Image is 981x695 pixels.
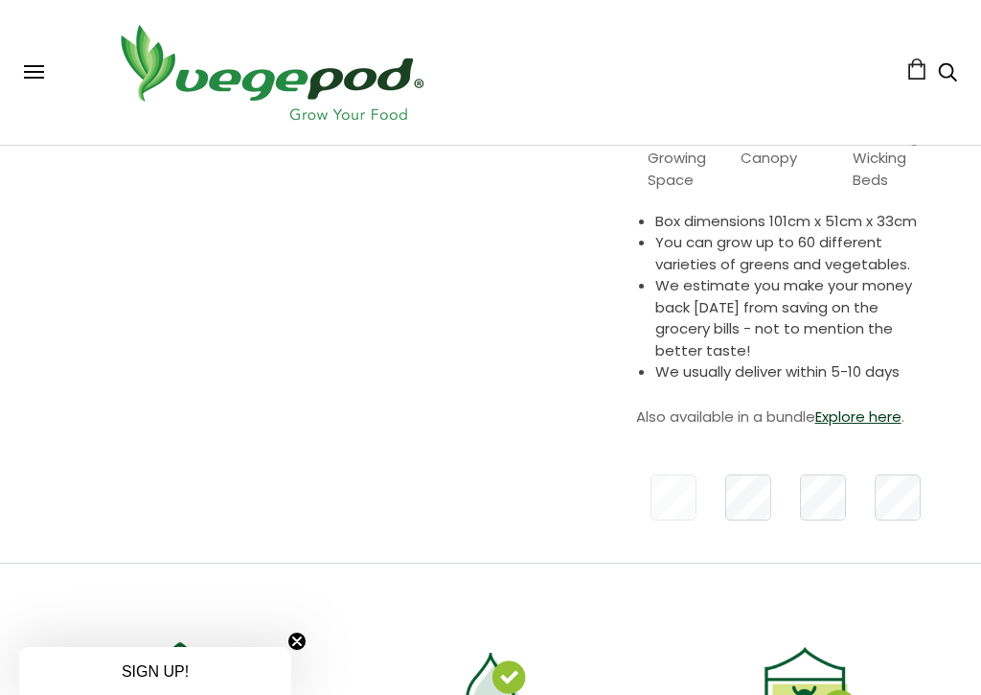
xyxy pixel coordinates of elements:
li: You can grow up to 60 different varieties of greens and vegetables. [655,232,933,275]
a: Explore here [815,406,901,427]
div: SIGN UP!Close teaser [19,647,291,695]
button: Close teaser [287,632,307,651]
img: Vegepod [103,19,439,126]
li: We estimate you make your money back [DATE] from saving on the grocery bills - not to mention the... [655,275,933,361]
span: 2m x 1m of Growing Space [648,104,718,191]
span: Self Watering Wicking Beds [853,104,930,191]
a: Search [938,64,957,84]
li: Box dimensions 101cm x 51cm x 33cm [655,211,933,233]
span: SIGN UP! [122,663,189,680]
span: Vegecover Protective Canopy [741,104,831,191]
li: We usually deliver within 5-10 days [655,361,933,383]
p: Also available in a bundle . [636,403,933,431]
